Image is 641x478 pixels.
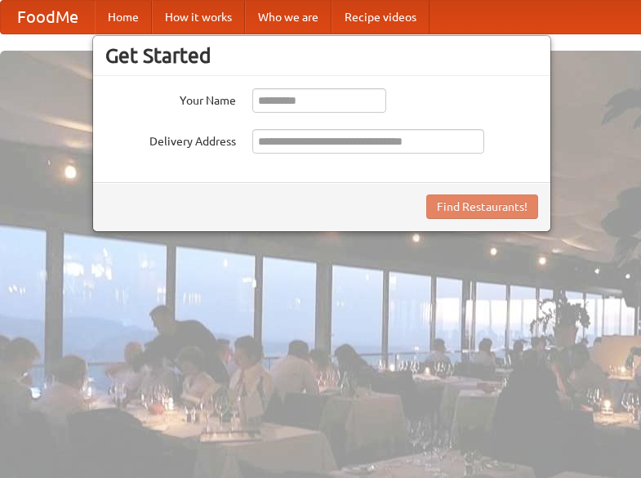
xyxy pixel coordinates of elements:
[1,1,95,34] a: FoodMe
[245,1,332,34] a: Who we are
[105,43,538,68] h3: Get Started
[152,1,245,34] a: How it works
[426,194,538,219] button: Find Restaurants!
[95,1,152,34] a: Home
[105,129,236,150] label: Delivery Address
[105,88,236,109] label: Your Name
[332,1,430,34] a: Recipe videos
